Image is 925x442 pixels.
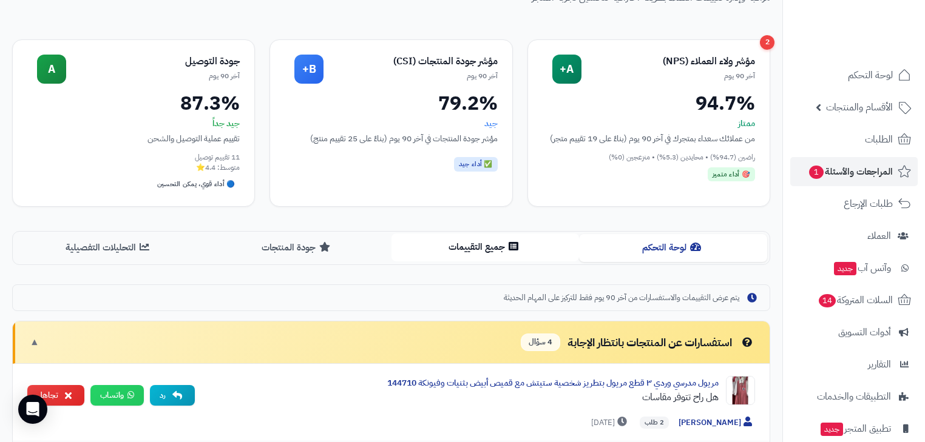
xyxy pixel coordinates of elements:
[865,131,893,148] span: الطلبات
[521,333,755,351] div: استفسارات عن المنتجات بانتظار الإجابة
[391,233,580,261] button: جميع التقييمات
[324,55,497,69] div: مؤشر جودة المنتجات (CSI)
[868,356,891,373] span: التقارير
[285,118,497,130] div: جيد
[18,395,47,424] div: Open Intercom Messenger
[640,417,669,429] span: 2 طلب
[848,67,893,84] span: لوحة التحكم
[790,382,918,411] a: التطبيقات والخدمات
[819,294,836,307] span: 14
[324,71,497,81] div: آخر 90 يوم
[808,163,893,180] span: المراجعات والأسئلة
[760,35,774,50] div: 2
[504,292,739,304] span: يتم عرض التقييمات والاستفسارات من آخر 90 يوم فقط للتركيز على المهام الحديثة
[454,157,498,172] div: ✅ أداء جيد
[579,234,767,261] button: لوحة التحكم
[790,318,918,347] a: أدوات التسويق
[826,99,893,116] span: الأقسام والمنتجات
[205,390,719,404] div: هل راح تتوفر مقاسات
[834,262,856,275] span: جديد
[90,385,144,406] a: واتساب
[66,71,240,81] div: آخر 90 يوم
[552,55,581,84] div: A+
[152,177,240,192] div: 🔵 أداء قوي، يمكن التحسين
[817,388,891,405] span: التطبيقات والخدمات
[543,118,755,130] div: ممتاز
[819,420,891,437] span: تطبيق المتجر
[285,93,497,113] div: 79.2%
[581,55,755,69] div: مؤشر ولاء العملاء (NPS)
[726,376,755,405] img: Product
[294,55,324,84] div: B+
[27,93,240,113] div: 87.3%
[387,377,719,389] a: مريول مدرسي وردي ٣ قطع مريول بتطريز شخصية ستيتش مع قميص أبيض بثنيات وفيونكة 144710
[30,335,39,349] span: ▼
[27,118,240,130] div: جيد جداً
[867,227,891,244] span: العملاء
[543,132,755,145] div: من عملائك سعداء بمتجرك في آخر 90 يوم (بناءً على 19 تقييم متجر)
[27,132,240,145] div: تقييم عملية التوصيل والشحن
[790,253,918,283] a: وآتس آبجديد
[37,55,66,84] div: A
[27,385,84,406] button: تجاهل
[790,221,918,250] a: العملاء
[543,152,755,162] div: راضين (94.7%) • محايدين (5.3%) • منزعجين (0%)
[790,286,918,315] a: السلات المتروكة14
[27,152,240,173] div: 11 تقييم توصيل متوسط: 4.4⭐
[203,234,391,261] button: جودة المنتجات
[521,333,560,351] span: 4 سؤال
[708,167,755,182] div: 🎯 أداء متميز
[833,260,891,276] span: وآتس آب
[150,385,195,406] button: رد
[790,61,918,90] a: لوحة التحكم
[790,189,918,218] a: طلبات الإرجاع
[790,157,918,186] a: المراجعات والأسئلة1
[543,93,755,113] div: 94.7%
[809,166,824,179] span: 1
[66,55,240,69] div: جودة التوصيل
[844,195,893,212] span: طلبات الإرجاع
[838,324,891,341] span: أدوات التسويق
[581,71,755,81] div: آخر 90 يوم
[679,417,755,429] span: [PERSON_NAME]
[790,350,918,379] a: التقارير
[285,132,497,145] div: مؤشر جودة المنتجات في آخر 90 يوم (بناءً على 25 تقييم منتج)
[15,234,203,261] button: التحليلات التفصيلية
[591,417,630,429] span: [DATE]
[821,423,843,436] span: جديد
[790,125,918,154] a: الطلبات
[818,292,893,309] span: السلات المتروكة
